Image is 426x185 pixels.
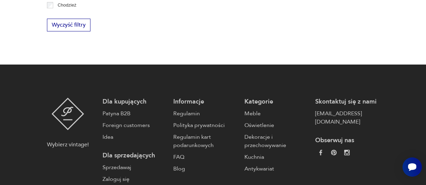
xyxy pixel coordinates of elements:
a: Sprzedawaj [103,163,166,172]
p: Wybierz vintage! [47,140,89,149]
img: Patyna - sklep z meblami i dekoracjami vintage [51,98,84,130]
p: Skontaktuj się z nami [315,98,379,106]
a: Regulamin kart podarunkowych [173,133,237,149]
a: Foreign customers [103,121,166,129]
p: Dla kupujących [103,98,166,106]
img: da9060093f698e4c3cedc1453eec5031.webp [318,150,323,155]
iframe: Smartsupp widget button [403,157,422,177]
a: Polityka prywatności [173,121,237,129]
p: Kategorie [244,98,308,106]
p: Informacje [173,98,237,106]
button: Wyczyść filtry [47,19,90,31]
a: Antykwariat [244,165,308,173]
a: Patyna B2B [103,109,166,118]
img: c2fd9cf7f39615d9d6839a72ae8e59e5.webp [344,150,350,155]
a: Zaloguj się [103,175,166,183]
p: Dla sprzedających [103,152,166,160]
a: Oświetlenie [244,121,308,129]
a: Meble [244,109,308,118]
p: Obserwuj nas [315,136,379,145]
a: Regulamin [173,109,237,118]
a: Blog [173,165,237,173]
a: FAQ [173,153,237,161]
img: 37d27d81a828e637adc9f9cb2e3d3a8a.webp [331,150,337,155]
a: Dekoracje i przechowywanie [244,133,308,149]
p: Chodzież [58,1,76,9]
p: Ćmielów [58,11,75,19]
a: Idea [103,133,166,141]
a: [EMAIL_ADDRESS][DOMAIN_NAME] [315,109,379,126]
a: Kuchnia [244,153,308,161]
